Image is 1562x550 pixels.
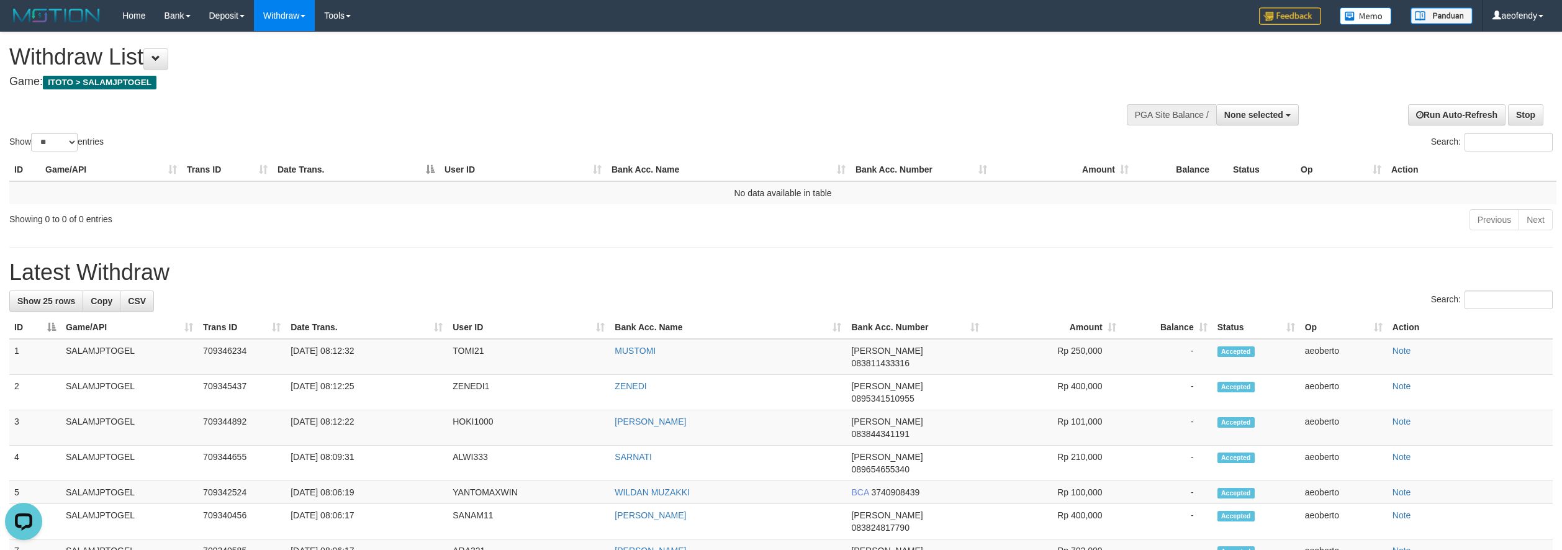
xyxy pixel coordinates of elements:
[286,446,448,481] td: [DATE] 08:09:31
[851,429,909,439] span: Copy 083844341191 to clipboard
[1300,410,1388,446] td: aeoberto
[5,5,42,42] button: Open LiveChat chat widget
[1121,410,1212,446] td: -
[182,158,273,181] th: Trans ID: activate to sort column ascending
[61,446,198,481] td: SALAMJPTOGEL
[1393,346,1411,356] a: Note
[198,481,286,504] td: 709342524
[1386,158,1556,181] th: Action
[1408,104,1506,125] a: Run Auto-Refresh
[984,481,1121,504] td: Rp 100,000
[61,339,198,375] td: SALAMJPTOGEL
[61,504,198,539] td: SALAMJPTOGEL
[1469,209,1519,230] a: Previous
[1121,504,1212,539] td: -
[984,375,1121,410] td: Rp 400,000
[1300,446,1388,481] td: aeoberto
[851,358,909,368] span: Copy 083811433316 to clipboard
[198,339,286,375] td: 709346234
[992,158,1134,181] th: Amount: activate to sort column ascending
[9,208,641,225] div: Showing 0 to 0 of 0 entries
[286,410,448,446] td: [DATE] 08:12:22
[448,339,610,375] td: TOMI21
[9,291,83,312] a: Show 25 rows
[286,316,448,339] th: Date Trans.: activate to sort column ascending
[615,452,652,462] a: SARNATI
[198,375,286,410] td: 709345437
[851,417,923,426] span: [PERSON_NAME]
[1217,511,1255,521] span: Accepted
[984,410,1121,446] td: Rp 101,000
[273,158,440,181] th: Date Trans.: activate to sort column descending
[984,446,1121,481] td: Rp 210,000
[1121,481,1212,504] td: -
[1411,7,1473,24] img: panduan.png
[1259,7,1321,25] img: Feedback.jpg
[1431,291,1553,309] label: Search:
[1519,209,1553,230] a: Next
[1393,417,1411,426] a: Note
[1300,504,1388,539] td: aeoberto
[9,260,1553,285] h1: Latest Withdraw
[1217,382,1255,392] span: Accepted
[448,375,610,410] td: ZENEDI1
[851,452,923,462] span: [PERSON_NAME]
[9,481,61,504] td: 5
[448,504,610,539] td: SANAM11
[40,158,182,181] th: Game/API: activate to sort column ascending
[61,410,198,446] td: SALAMJPTOGEL
[1508,104,1543,125] a: Stop
[1217,417,1255,428] span: Accepted
[851,381,923,391] span: [PERSON_NAME]
[61,481,198,504] td: SALAMJPTOGEL
[61,316,198,339] th: Game/API: activate to sort column ascending
[286,504,448,539] td: [DATE] 08:06:17
[607,158,851,181] th: Bank Acc. Name: activate to sort column ascending
[1216,104,1299,125] button: None selected
[286,375,448,410] td: [DATE] 08:12:25
[851,487,869,497] span: BCA
[1465,291,1553,309] input: Search:
[61,375,198,410] td: SALAMJPTOGEL
[1134,158,1228,181] th: Balance
[984,339,1121,375] td: Rp 250,000
[9,339,61,375] td: 1
[851,158,992,181] th: Bank Acc. Number: activate to sort column ascending
[1300,316,1388,339] th: Op: activate to sort column ascending
[1300,375,1388,410] td: aeoberto
[1296,158,1386,181] th: Op: activate to sort column ascending
[198,410,286,446] td: 709344892
[286,339,448,375] td: [DATE] 08:12:32
[1300,339,1388,375] td: aeoberto
[1393,510,1411,520] a: Note
[198,316,286,339] th: Trans ID: activate to sort column ascending
[9,375,61,410] td: 2
[9,181,1556,204] td: No data available in table
[448,446,610,481] td: ALWI333
[120,291,154,312] a: CSV
[9,133,104,151] label: Show entries
[1127,104,1216,125] div: PGA Site Balance /
[851,464,909,474] span: Copy 089654655340 to clipboard
[851,523,909,533] span: Copy 083824817790 to clipboard
[851,394,914,403] span: Copy 0895341510955 to clipboard
[1121,316,1212,339] th: Balance: activate to sort column ascending
[615,417,686,426] a: [PERSON_NAME]
[1121,339,1212,375] td: -
[9,446,61,481] td: 4
[1121,375,1212,410] td: -
[1300,481,1388,504] td: aeoberto
[1393,381,1411,391] a: Note
[9,158,40,181] th: ID
[9,316,61,339] th: ID: activate to sort column descending
[17,296,75,306] span: Show 25 rows
[9,6,104,25] img: MOTION_logo.png
[1228,158,1296,181] th: Status
[83,291,120,312] a: Copy
[9,410,61,446] td: 3
[31,133,78,151] select: Showentries
[1212,316,1300,339] th: Status: activate to sort column ascending
[846,316,983,339] th: Bank Acc. Number: activate to sort column ascending
[851,510,923,520] span: [PERSON_NAME]
[43,76,156,89] span: ITOTO > SALAMJPTOGEL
